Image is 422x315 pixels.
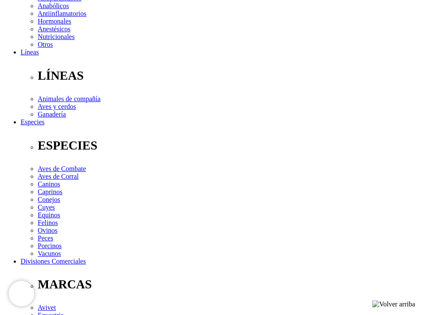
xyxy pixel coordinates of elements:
[38,25,70,33] a: Anestésicos
[38,103,76,110] a: Aves y cerdos
[38,196,60,203] a: Conejos
[38,234,53,242] a: Peces
[38,277,419,291] p: MARCAS
[9,281,34,306] iframe: Brevo live chat
[38,180,60,188] a: Caninos
[38,95,101,102] a: Animales de compañía
[38,111,66,118] a: Ganadería
[38,69,419,83] p: LÍNEAS
[38,204,55,211] a: Cuyes
[38,18,71,25] a: Hormonales
[21,258,86,265] a: Divisiones Comerciales
[38,33,75,40] a: Nutricionales
[38,211,60,219] a: Equinos
[372,300,415,308] img: Volver arriba
[38,188,63,195] a: Caprinos
[38,173,79,180] a: Aves de Corral
[38,2,69,9] a: Anabólicos
[21,48,39,56] a: Líneas
[38,138,419,153] p: ESPECIES
[38,304,56,311] a: Avivet
[38,250,61,257] a: Vacunos
[21,118,45,126] a: Especies
[38,219,58,226] a: Felinos
[38,165,86,172] a: Aves de Combate
[38,41,53,48] a: Otros
[38,227,57,234] a: Ovinos
[38,10,87,17] a: Antiinflamatorios
[38,242,62,249] a: Porcinos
